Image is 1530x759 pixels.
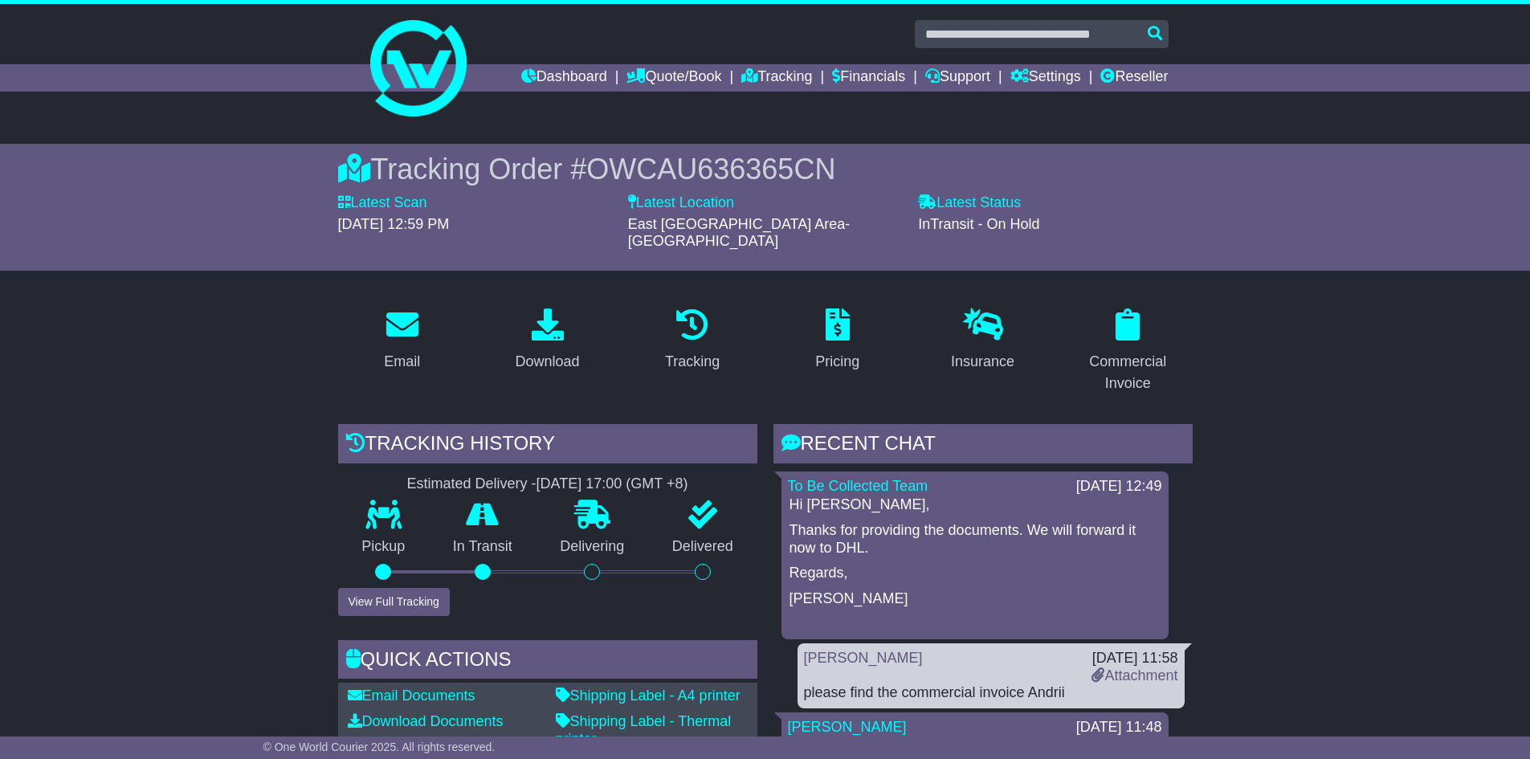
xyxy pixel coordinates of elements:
[537,475,688,493] div: [DATE] 17:00 (GMT +8)
[556,688,741,704] a: Shipping Label - A4 printer
[1091,667,1177,684] a: Attachment
[804,684,1178,702] div: please find the commercial invoice Andrii
[537,538,649,556] p: Delivering
[789,496,1161,514] p: Hi [PERSON_NAME],
[348,688,475,704] a: Email Documents
[804,650,923,666] a: [PERSON_NAME]
[263,741,496,753] span: © One World Courier 2025. All rights reserved.
[338,152,1193,186] div: Tracking Order #
[338,640,757,684] div: Quick Actions
[338,424,757,467] div: Tracking history
[338,475,757,493] div: Estimated Delivery -
[789,522,1161,557] p: Thanks for providing the documents. We will forward it now to DHL.
[789,590,1161,608] p: [PERSON_NAME]
[504,303,590,378] a: Download
[515,351,579,373] div: Download
[338,216,450,232] span: [DATE] 12:59 PM
[373,303,430,378] a: Email
[655,303,730,378] a: Tracking
[1076,478,1162,496] div: [DATE] 12:49
[832,64,905,92] a: Financials
[626,64,721,92] a: Quote/Book
[815,351,859,373] div: Pricing
[338,538,430,556] p: Pickup
[1091,650,1177,667] div: [DATE] 11:58
[628,216,850,250] span: East [GEOGRAPHIC_DATA] Area-[GEOGRAPHIC_DATA]
[1010,64,1081,92] a: Settings
[789,565,1161,582] p: Regards,
[1076,719,1162,737] div: [DATE] 11:48
[1063,303,1193,400] a: Commercial Invoice
[628,194,734,212] label: Latest Location
[918,194,1021,212] label: Latest Status
[951,351,1014,373] div: Insurance
[665,351,720,373] div: Tracking
[556,713,732,747] a: Shipping Label - Thermal printer
[384,351,420,373] div: Email
[788,719,907,735] a: [PERSON_NAME]
[788,478,928,494] a: To Be Collected Team
[586,153,835,186] span: OWCAU636365CN
[1074,351,1182,394] div: Commercial Invoice
[1100,64,1168,92] a: Reseller
[741,64,812,92] a: Tracking
[918,216,1039,232] span: InTransit - On Hold
[805,303,870,378] a: Pricing
[521,64,607,92] a: Dashboard
[940,303,1025,378] a: Insurance
[773,424,1193,467] div: RECENT CHAT
[338,194,427,212] label: Latest Scan
[348,713,504,729] a: Download Documents
[925,64,990,92] a: Support
[338,588,450,616] button: View Full Tracking
[648,538,757,556] p: Delivered
[429,538,537,556] p: In Transit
